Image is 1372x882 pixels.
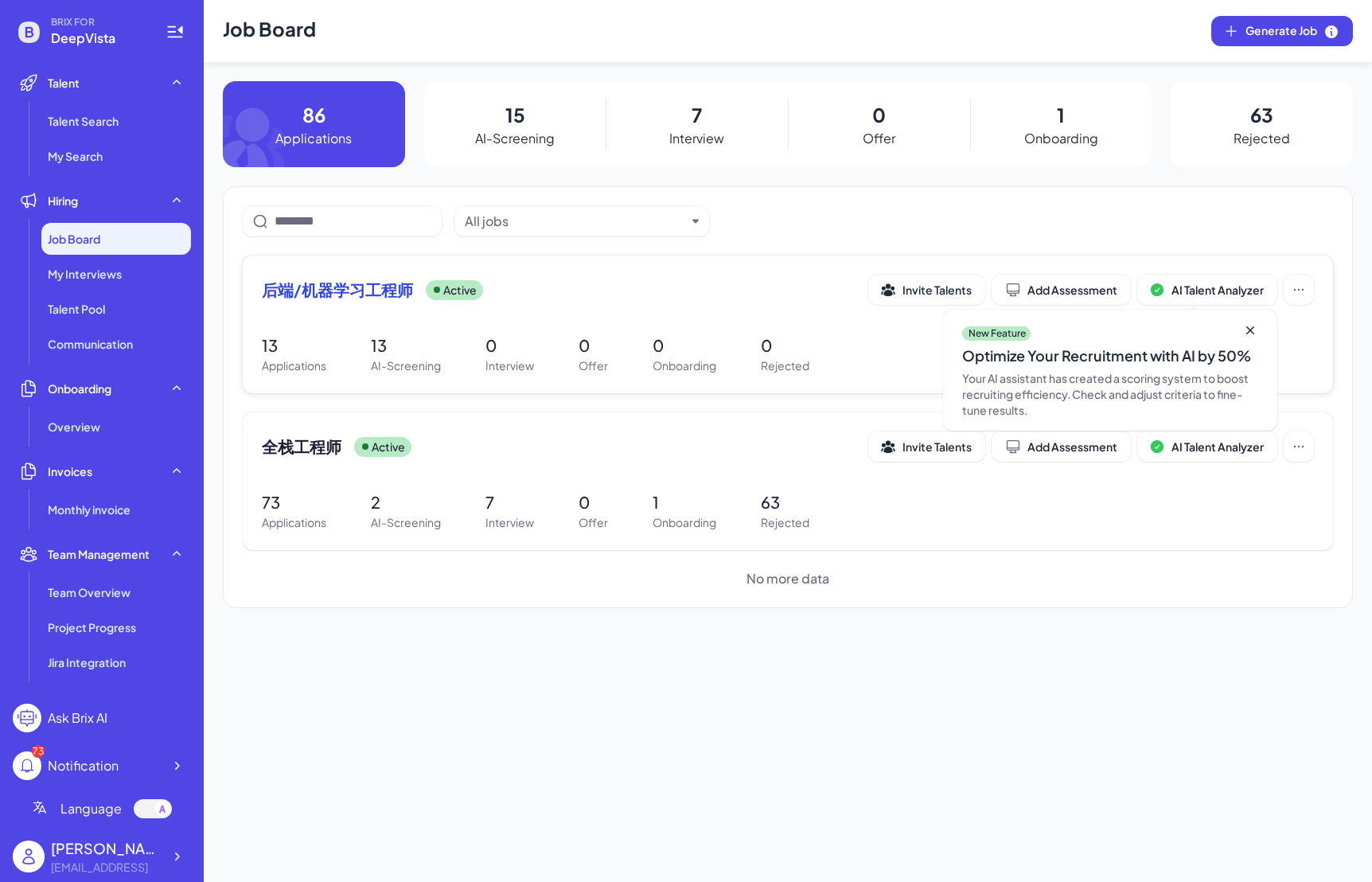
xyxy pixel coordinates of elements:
[761,514,809,531] p: Rejected
[579,357,608,374] p: Offer
[48,381,111,396] span: Onboarding
[962,345,1258,367] div: Optimize Your Recruitment with AI by 50%
[761,490,809,514] p: 63
[1137,431,1277,462] button: AI Talent Analyzer
[1171,439,1264,454] span: AI Talent Analyzer
[475,129,555,148] p: AI-Screening
[371,490,441,514] p: 2
[761,357,809,374] p: Rejected
[48,193,78,209] span: Hiring
[863,129,895,148] p: Offer
[51,859,162,876] div: jingconan@deepvista.ai
[48,113,119,129] span: Talent Search
[1005,439,1117,455] div: Add Assessment
[13,841,45,872] img: user_logo.png
[48,148,103,164] span: My Search
[1211,16,1353,46] button: Generate Job
[48,584,131,600] span: Team Overview
[465,212,509,231] div: All jobs
[1005,282,1117,298] div: Add Assessment
[992,431,1131,462] button: Add Assessment
[48,301,105,317] span: Talent Pool
[48,546,150,562] span: Team Management
[761,334,809,357] p: 0
[60,799,122,818] span: Language
[371,514,441,531] p: AI-Screening
[746,569,829,588] span: No more data
[32,745,45,758] div: 73
[1245,22,1339,40] span: Generate Job
[48,419,100,435] span: Overview
[1057,100,1065,129] p: 1
[371,334,441,357] p: 13
[902,439,972,454] span: Invite Talents
[992,275,1131,305] button: Add Assessment
[505,100,525,129] p: 15
[1024,129,1098,148] p: Onboarding
[262,334,326,357] p: 13
[868,275,985,305] button: Invite Talents
[653,357,716,374] p: Onboarding
[579,334,608,357] p: 0
[48,708,107,728] div: Ask Brix AI
[485,514,534,531] p: Interview
[969,327,1026,340] p: New Feature
[485,357,534,374] p: Interview
[485,334,534,357] p: 0
[262,435,341,458] span: 全栈工程师
[485,490,534,514] p: 7
[1250,100,1273,129] p: 63
[1137,275,1277,305] button: AI Talent Analyzer
[579,490,608,514] p: 0
[262,490,326,514] p: 73
[51,16,146,29] span: BRIX FOR
[48,619,136,635] span: Project Progress
[372,439,405,455] p: Active
[653,490,716,514] p: 1
[868,431,985,462] button: Invite Talents
[669,129,724,148] p: Interview
[48,463,92,479] span: Invoices
[262,279,413,301] span: 后端/机器学习工程师
[51,29,146,48] span: DeepVista
[1171,283,1264,297] span: AI Talent Analyzer
[962,370,1258,418] div: Your AI assistant has created a scoring system to boost recruiting efficiency. Check and adjust c...
[48,75,80,91] span: Talent
[902,283,972,297] span: Invite Talents
[653,334,716,357] p: 0
[48,654,126,670] span: Jira Integration
[48,501,131,517] span: Monthly invoice
[443,282,477,299] p: Active
[872,100,886,129] p: 0
[48,231,100,247] span: Job Board
[465,212,686,231] button: All jobs
[48,756,119,775] div: Notification
[692,100,702,129] p: 7
[1234,129,1290,148] p: Rejected
[48,266,122,282] span: My Interviews
[51,837,162,859] div: Jing Conan Wang
[653,514,716,531] p: Onboarding
[262,357,326,374] p: Applications
[262,514,326,531] p: Applications
[48,336,133,352] span: Communication
[579,514,608,531] p: Offer
[371,357,441,374] p: AI-Screening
